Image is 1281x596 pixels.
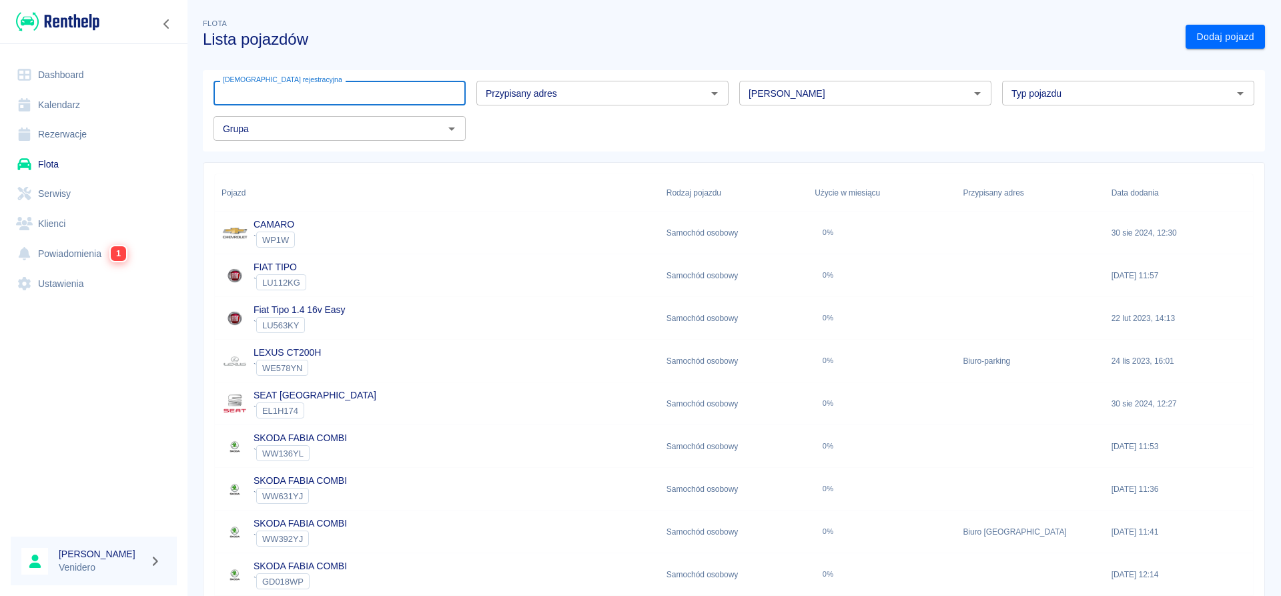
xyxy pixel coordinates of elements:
[660,468,808,511] div: Samochód osobowy
[254,360,321,376] div: `
[215,174,660,212] div: Pojazd
[16,11,99,33] img: Renthelp logo
[823,399,834,408] div: 0%
[254,274,306,290] div: `
[660,382,808,425] div: Samochód osobowy
[823,356,834,365] div: 0%
[660,511,808,553] div: Samochód osobowy
[1231,84,1250,103] button: Otwórz
[1105,553,1253,596] div: [DATE] 12:14
[257,235,294,245] span: WP1W
[11,179,177,209] a: Serwisy
[254,390,376,400] a: SEAT [GEOGRAPHIC_DATA]
[254,475,347,486] a: SKODA FABIA COMBI
[257,363,308,373] span: WE578YN
[823,228,834,237] div: 0%
[254,488,347,504] div: `
[257,534,308,544] span: WW392YJ
[222,561,248,588] img: Image
[257,406,304,416] span: EL1H174
[254,304,345,315] a: Fiat Tipo 1.4 16v Easy
[222,262,248,289] img: Image
[1186,25,1265,49] a: Dodaj pojazd
[660,212,808,254] div: Samochód osobowy
[254,573,347,589] div: `
[254,445,347,461] div: `
[254,347,321,358] a: LEXUS CT200H
[823,442,834,451] div: 0%
[111,246,126,261] span: 1
[254,262,297,272] a: FIAT TIPO
[59,547,144,561] h6: [PERSON_NAME]
[11,90,177,120] a: Kalendarz
[660,174,808,212] div: Rodzaj pojazdu
[823,271,834,280] div: 0%
[254,531,347,547] div: `
[222,519,248,545] img: Image
[203,19,227,27] span: Flota
[157,15,177,33] button: Zwiń nawigację
[1105,382,1253,425] div: 30 sie 2024, 12:27
[222,433,248,460] img: Image
[1105,254,1253,297] div: [DATE] 11:57
[956,174,1104,212] div: Przypisany adres
[1105,297,1253,340] div: 22 lut 2023, 14:13
[823,314,834,322] div: 0%
[257,449,309,459] span: WW136YL
[11,11,99,33] a: Renthelp logo
[956,511,1104,553] div: Biuro [GEOGRAPHIC_DATA]
[254,561,347,571] a: SKODA FABIA COMBI
[968,84,987,103] button: Otwórz
[1105,468,1253,511] div: [DATE] 11:36
[203,30,1175,49] h3: Lista pojazdów
[254,219,294,230] a: CAMARO
[11,60,177,90] a: Dashboard
[660,254,808,297] div: Samochód osobowy
[254,432,347,443] a: SKODA FABIA COMBI
[660,553,808,596] div: Samochód osobowy
[1112,174,1159,212] div: Data dodania
[823,570,834,579] div: 0%
[222,305,248,332] img: Image
[660,425,808,468] div: Samochód osobowy
[257,577,309,587] span: GD018WP
[823,485,834,493] div: 0%
[257,491,308,501] span: WW631YJ
[442,119,461,138] button: Otwórz
[660,297,808,340] div: Samochód osobowy
[257,278,306,288] span: LU112KG
[11,119,177,150] a: Rezerwacje
[1105,511,1253,553] div: [DATE] 11:41
[222,348,248,374] img: Image
[1105,174,1253,212] div: Data dodania
[823,527,834,536] div: 0%
[11,209,177,239] a: Klienci
[956,340,1104,382] div: Biuro-parking
[11,238,177,269] a: Powiadomienia1
[1105,212,1253,254] div: 30 sie 2024, 12:30
[1105,340,1253,382] div: 24 lis 2023, 16:01
[667,174,721,212] div: Rodzaj pojazdu
[808,174,956,212] div: Użycie w miesiącu
[222,174,246,212] div: Pojazd
[254,402,376,418] div: `
[11,269,177,299] a: Ustawienia
[705,84,724,103] button: Otwórz
[660,340,808,382] div: Samochód osobowy
[963,174,1023,212] div: Przypisany adres
[254,518,347,529] a: SKODA FABIA COMBI
[254,317,345,333] div: `
[223,75,342,85] label: [DEMOGRAPHIC_DATA] rejestracyjna
[815,174,880,212] div: Użycie w miesiącu
[1105,425,1253,468] div: [DATE] 11:53
[222,220,248,246] img: Image
[11,150,177,180] a: Flota
[254,232,295,248] div: `
[59,561,144,575] p: Venidero
[222,476,248,503] img: Image
[222,390,248,417] img: Image
[257,320,304,330] span: LU563KY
